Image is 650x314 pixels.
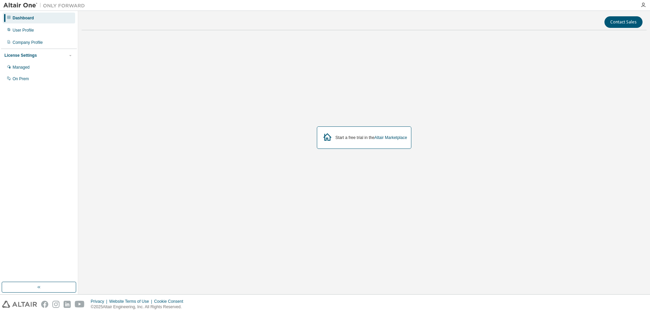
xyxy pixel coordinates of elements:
div: Managed [13,65,30,70]
div: Company Profile [13,40,43,45]
div: Dashboard [13,15,34,21]
div: User Profile [13,28,34,33]
p: © 2025 Altair Engineering, Inc. All Rights Reserved. [91,304,187,310]
div: Website Terms of Use [109,299,154,304]
img: linkedin.svg [64,301,71,308]
div: On Prem [13,76,29,82]
div: License Settings [4,53,37,58]
img: altair_logo.svg [2,301,37,308]
img: facebook.svg [41,301,48,308]
img: instagram.svg [52,301,59,308]
div: Start a free trial in the [336,135,407,140]
img: Altair One [3,2,88,9]
div: Cookie Consent [154,299,187,304]
a: Altair Marketplace [374,135,407,140]
img: youtube.svg [75,301,85,308]
div: Privacy [91,299,109,304]
button: Contact Sales [604,16,643,28]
